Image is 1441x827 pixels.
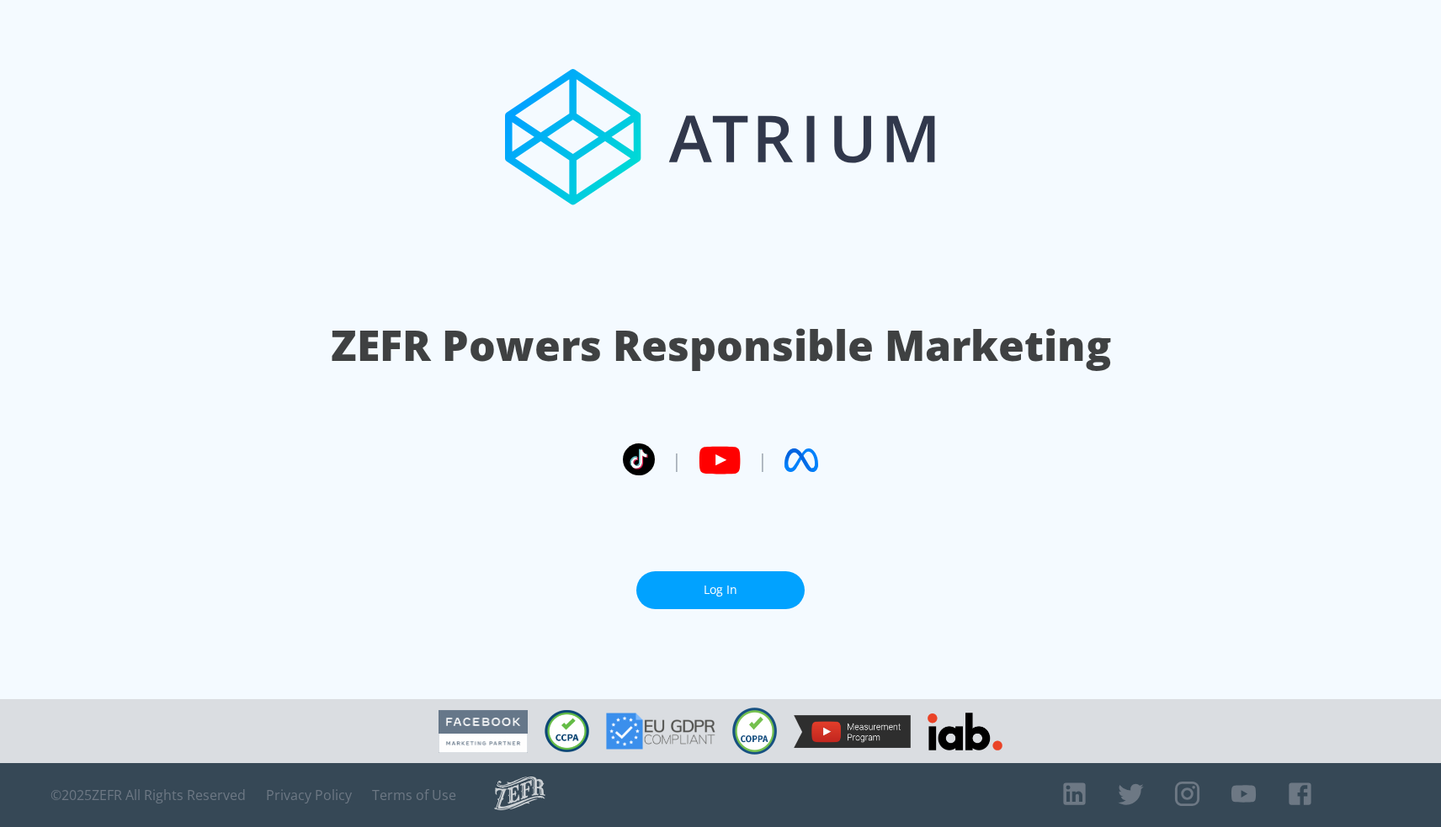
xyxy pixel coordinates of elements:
img: Facebook Marketing Partner [439,710,528,753]
img: GDPR Compliant [606,713,715,750]
a: Log In [636,571,805,609]
img: YouTube Measurement Program [794,715,911,748]
img: CCPA Compliant [545,710,589,752]
a: Privacy Policy [266,787,352,803]
span: | [672,448,682,473]
img: COPPA Compliant [732,708,777,755]
span: © 2025 ZEFR All Rights Reserved [51,787,246,803]
h1: ZEFR Powers Responsible Marketing [331,316,1111,374]
a: Terms of Use [372,787,456,803]
span: | [758,448,768,473]
img: IAB [928,713,1002,750]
